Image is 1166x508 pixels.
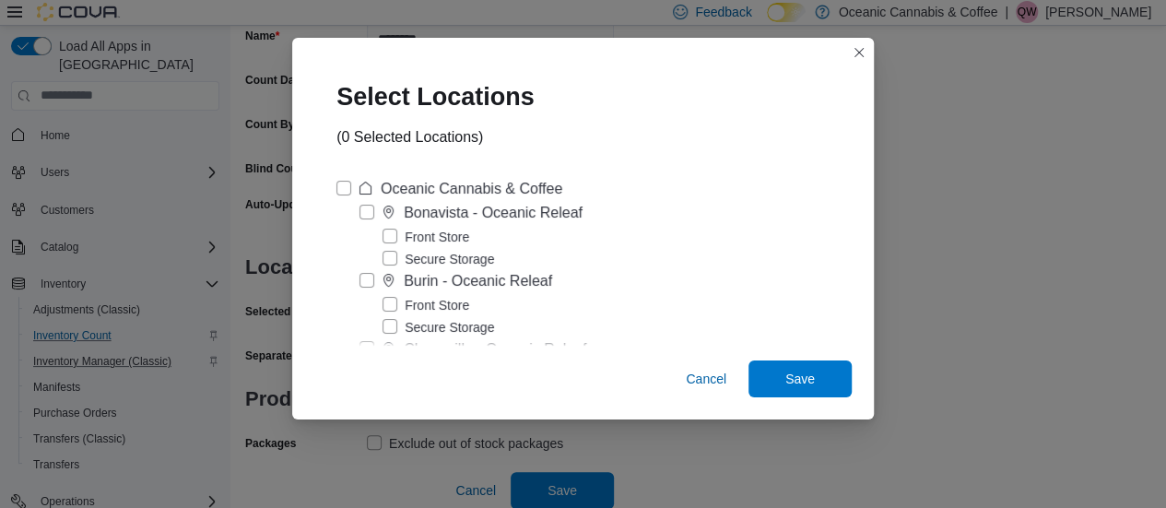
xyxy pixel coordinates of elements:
[383,316,494,338] label: Secure Storage
[381,178,562,200] div: Oceanic Cannabis & Coffee
[404,338,586,360] div: Clarenville - Oceanic Releaf
[314,60,571,126] div: Select Locations
[848,41,870,64] button: Closes this modal window
[785,370,815,388] span: Save
[678,360,734,397] button: Cancel
[404,270,552,292] div: Burin - Oceanic Releaf
[404,202,583,224] div: Bonavista - Oceanic Releaf
[686,370,726,388] span: Cancel
[336,126,483,148] div: (0 Selected Locations)
[383,248,494,270] label: Secure Storage
[748,360,852,397] button: Save
[383,294,469,316] label: Front Store
[383,226,469,248] label: Front Store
